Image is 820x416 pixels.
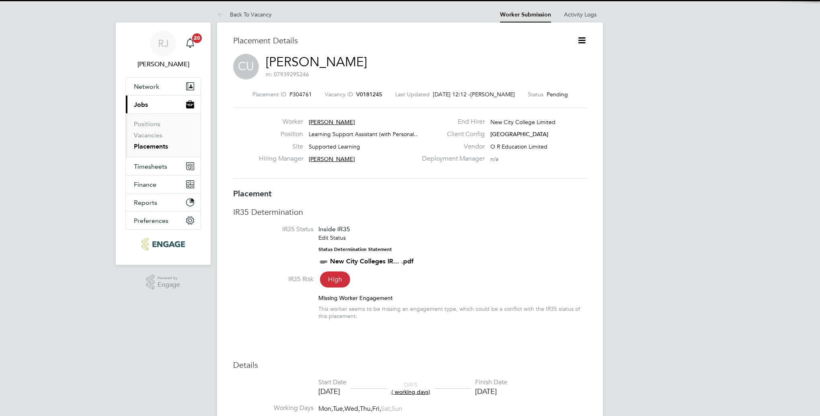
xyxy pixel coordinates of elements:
span: [PERSON_NAME] [309,155,355,163]
div: This worker seems to be missing an engagement type, which could be a conflict with the IR35 statu... [318,305,587,320]
button: Jobs [126,96,201,113]
span: New City College Limited [490,118,556,126]
span: Thu, [360,405,372,413]
span: Supported Learning [309,143,360,150]
a: Worker Submission [500,11,551,18]
span: Mon, [318,405,333,413]
label: Last Updated [395,91,430,98]
label: Hiring Manager [259,155,303,163]
span: [GEOGRAPHIC_DATA] [490,131,548,138]
div: Start Date [318,378,346,387]
span: Inside IR35 [318,225,350,233]
span: Wed, [344,405,360,413]
span: Reports [134,199,157,206]
label: IR35 Risk [233,275,314,283]
a: Vacancies [134,131,162,139]
label: Position [259,130,303,139]
button: Network [126,77,201,95]
label: Status [528,91,543,98]
a: RJ[PERSON_NAME] [125,31,201,69]
label: End Hirer [417,118,485,126]
span: Powered by [158,275,180,281]
label: Deployment Manager [417,155,485,163]
a: New City Colleges IR... .pdf [330,257,414,265]
a: Activity Logs [564,11,597,18]
div: Missing Worker Engagement [318,294,587,302]
div: Finish Date [475,378,507,387]
span: 20 [192,33,202,43]
span: CU [233,54,259,80]
span: Tue, [333,405,344,413]
span: Engage [158,281,180,288]
strong: Status Determination Statement [318,247,392,252]
span: m: 07939295246 [266,71,309,78]
label: Placement ID [252,91,286,98]
span: V0181245 [356,91,382,98]
span: P304761 [289,91,312,98]
span: Fri, [372,405,381,413]
button: Timesheets [126,157,201,175]
label: Site [259,143,303,151]
span: Learning Support Assistant (with Personal… [309,131,420,138]
a: 20 [182,31,198,56]
span: Pending [547,91,568,98]
a: Powered byEngage [146,275,180,290]
a: Edit Status [318,234,346,241]
a: Placements [134,143,168,150]
label: Vacancy ID [325,91,353,98]
img: ncclondon-logo-retina.png [141,238,184,251]
label: Working Days [233,404,314,412]
label: IR35 Status [233,225,314,234]
span: [PERSON_NAME] [309,118,355,126]
div: [DATE] [318,387,346,396]
a: [PERSON_NAME] [266,54,367,70]
nav: Main navigation [116,22,211,265]
a: Go to home page [125,238,201,251]
span: Sat, [381,405,392,413]
button: Preferences [126,212,201,229]
span: n/a [490,155,498,163]
h3: Placement Details [233,35,565,46]
span: Rachel Johnson [125,59,201,69]
span: RJ [158,38,169,49]
div: DAYS [387,381,434,396]
div: Jobs [126,113,201,157]
span: Jobs [134,101,148,108]
div: [DATE] [475,387,507,396]
label: Client Config [417,130,485,139]
label: Worker [259,118,303,126]
span: [PERSON_NAME] [470,91,515,98]
span: [DATE] 12:12 - [433,91,470,98]
a: Back To Vacancy [217,11,272,18]
h3: Details [233,360,587,370]
button: Reports [126,194,201,211]
span: O R Education Limited [490,143,547,150]
h3: IR35 Determination [233,207,587,217]
span: Network [134,83,159,90]
span: High [320,271,350,288]
span: Sun [392,405,402,413]
span: Preferences [134,217,168,224]
span: ( working days) [392,388,430,396]
span: Timesheets [134,163,167,170]
a: Positions [134,120,160,128]
label: Vendor [417,143,485,151]
button: Finance [126,175,201,193]
span: Finance [134,181,156,188]
b: Placement [233,189,272,198]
